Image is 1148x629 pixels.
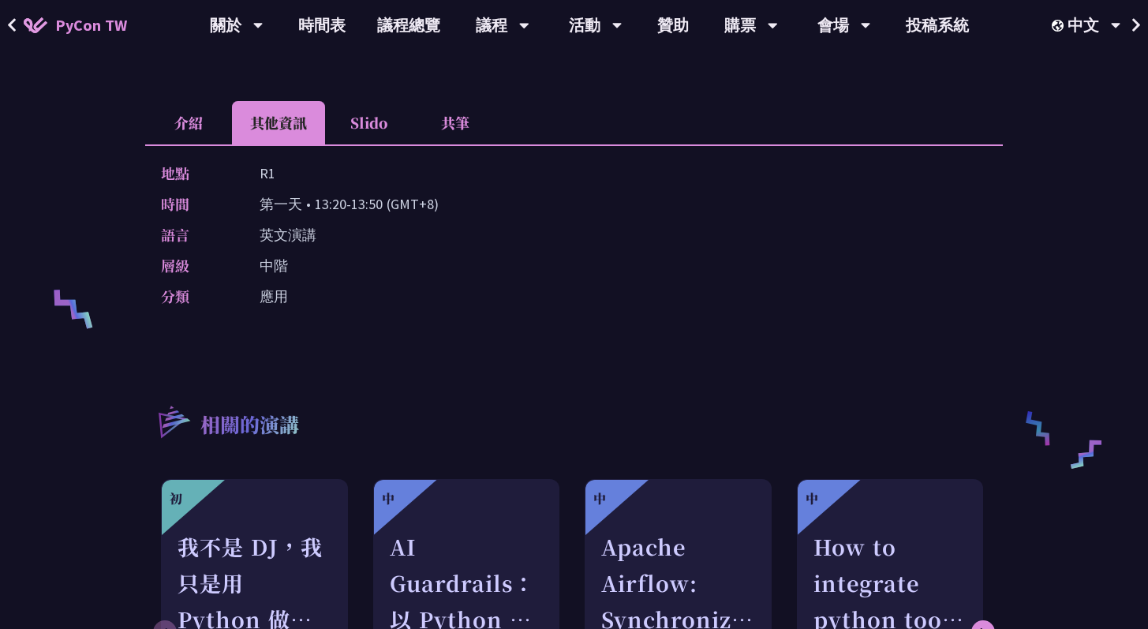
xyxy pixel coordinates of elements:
img: Locale Icon [1052,20,1068,32]
span: PyCon TW [55,13,127,37]
p: 層級 [161,254,228,277]
p: 地點 [161,162,228,185]
p: 時間 [161,193,228,215]
p: 語言 [161,223,228,246]
p: 中階 [260,254,288,277]
div: 中 [806,489,818,508]
li: 其他資訊 [232,101,325,144]
li: 介紹 [145,101,232,144]
img: r3.8d01567.svg [135,383,211,459]
li: 共筆 [412,101,499,144]
p: 相關的演講 [200,410,299,442]
p: 分類 [161,285,228,308]
p: 英文演講 [260,223,316,246]
div: 中 [593,489,606,508]
a: PyCon TW [8,6,143,45]
p: R1 [260,162,275,185]
li: Slido [325,101,412,144]
div: 初 [170,489,182,508]
div: 中 [382,489,395,508]
p: 第一天 • 13:20-13:50 (GMT+8) [260,193,439,215]
img: Home icon of PyCon TW 2025 [24,17,47,33]
p: 應用 [260,285,288,308]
